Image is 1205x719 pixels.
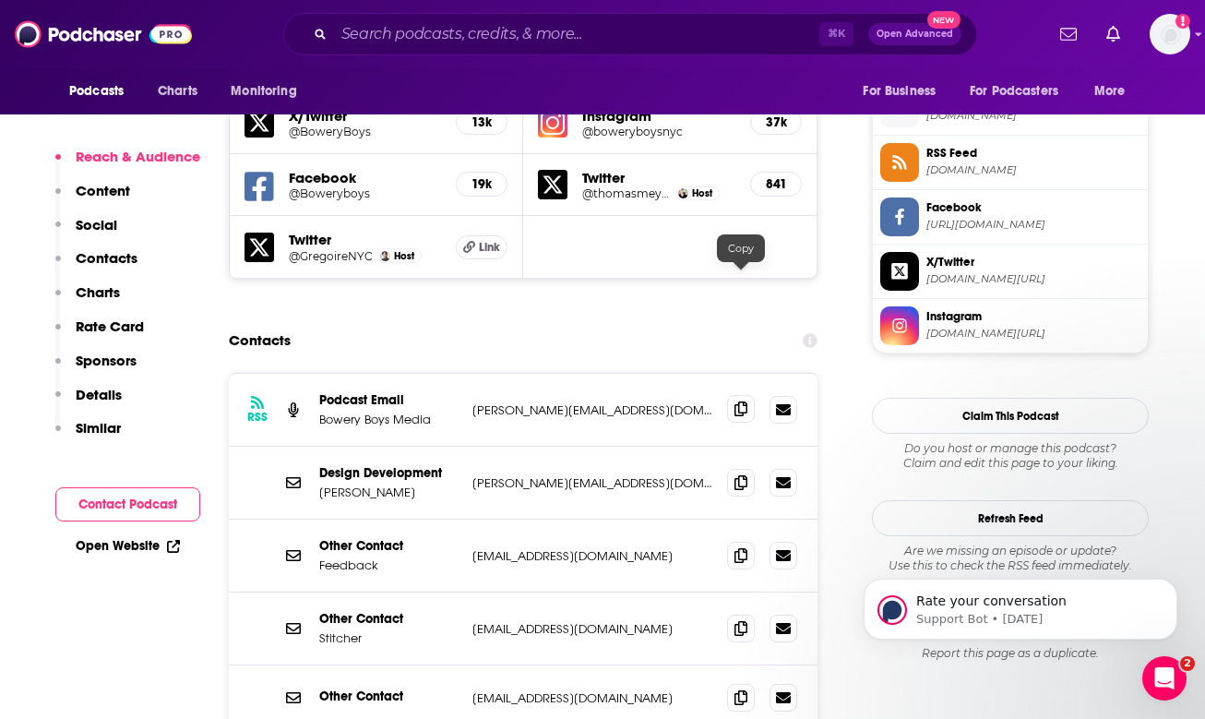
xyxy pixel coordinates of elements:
p: Stitcher [319,630,458,646]
button: Refresh Feed [872,500,1149,536]
p: [PERSON_NAME][EMAIL_ADDRESS][DOMAIN_NAME] [472,475,712,491]
p: Reach & Audience [76,148,200,165]
p: Bowery Boys Media [319,412,458,427]
iframe: Intercom notifications message [836,540,1205,669]
p: Design Development [319,465,458,481]
a: @thomasmeyers [582,186,671,200]
p: Contacts [76,249,137,267]
a: @Boweryboys [289,186,441,200]
span: feeds.simplecast.com [926,163,1140,177]
span: https://www.facebook.com/Boweryboys [926,218,1140,232]
button: Rate Card [55,318,144,352]
img: Thomas Meyers [678,188,688,198]
button: Claim This Podcast [872,398,1149,434]
span: ⌘ K [819,22,853,46]
span: Host [394,250,414,262]
a: Show notifications dropdown [1099,18,1127,50]
p: Podcast Email [319,392,458,408]
h5: Facebook [289,169,441,186]
span: Logged in as RP_publicity [1150,14,1190,54]
button: Open AdvancedNew [868,23,961,45]
span: Instagram [926,308,1140,325]
span: More [1094,78,1126,104]
p: Sponsors [76,352,137,369]
span: 2 [1180,656,1195,671]
h5: Twitter [582,169,735,186]
a: RSS Feed[DOMAIN_NAME] [880,143,1140,182]
button: Reach & Audience [55,148,200,182]
h5: 841 [766,176,786,192]
p: Other Contact [319,611,458,627]
svg: Add a profile image [1175,14,1190,29]
p: Content [76,182,130,199]
h5: Instagram [582,107,735,125]
button: Content [55,182,130,216]
button: open menu [1081,74,1149,109]
p: Other Contact [319,689,458,704]
span: X/Twitter [926,254,1140,270]
h2: Contacts [229,323,291,358]
a: @boweryboysnyc [582,125,735,138]
button: Contact Podcast [55,487,200,521]
p: Rate Card [76,318,144,335]
button: open menu [218,74,320,109]
p: Details [76,386,122,403]
img: Podchaser - Follow, Share and Rate Podcasts [15,17,192,52]
h5: X/Twitter [289,107,441,125]
p: [EMAIL_ADDRESS][DOMAIN_NAME] [472,621,712,637]
span: Facebook [926,199,1140,216]
a: Charts [146,74,209,109]
span: Podcasts [69,78,124,104]
span: Open Advanced [877,30,953,39]
p: [PERSON_NAME][EMAIL_ADDRESS][DOMAIN_NAME] [472,402,712,418]
a: @GregoireNYC [289,249,373,263]
span: RSS Feed [926,145,1140,162]
h5: 13k [471,114,492,130]
p: Similar [76,419,121,437]
div: Copy [717,234,765,262]
h5: 19k [471,176,492,192]
a: Instagram[DOMAIN_NAME][URL] [880,306,1140,345]
button: Contacts [55,249,137,283]
iframe: Intercom live chat [1142,656,1187,701]
a: Open Website [76,538,180,554]
h5: Twitter [289,231,441,248]
span: Monitoring [231,78,296,104]
div: Search podcasts, credits, & more... [283,13,977,55]
button: Charts [55,283,120,318]
span: For Podcasters [970,78,1058,104]
a: Facebook[URL][DOMAIN_NAME] [880,198,1140,236]
p: Charts [76,283,120,301]
button: Similar [55,419,121,453]
span: For Business [863,78,936,104]
span: twitter.com/BoweryBoys [926,272,1140,286]
button: open menu [56,74,148,109]
img: Gregory Young [380,251,390,261]
p: Social [76,216,117,234]
img: User Profile [1150,14,1190,54]
span: Do you host or manage this podcast? [872,441,1149,456]
button: Show profile menu [1150,14,1190,54]
h5: 37k [766,114,786,130]
a: Show notifications dropdown [1053,18,1084,50]
p: Other Contact [319,538,458,554]
span: Charts [158,78,197,104]
a: @BoweryBoys [289,125,441,138]
input: Search podcasts, credits, & more... [334,19,819,49]
img: iconImage [538,108,567,138]
h3: RSS [247,410,268,425]
div: Claim and edit this page to your liking. [872,441,1149,471]
span: instagram.com/boweryboysnyc [926,327,1140,341]
p: [EMAIL_ADDRESS][DOMAIN_NAME] [472,690,712,706]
